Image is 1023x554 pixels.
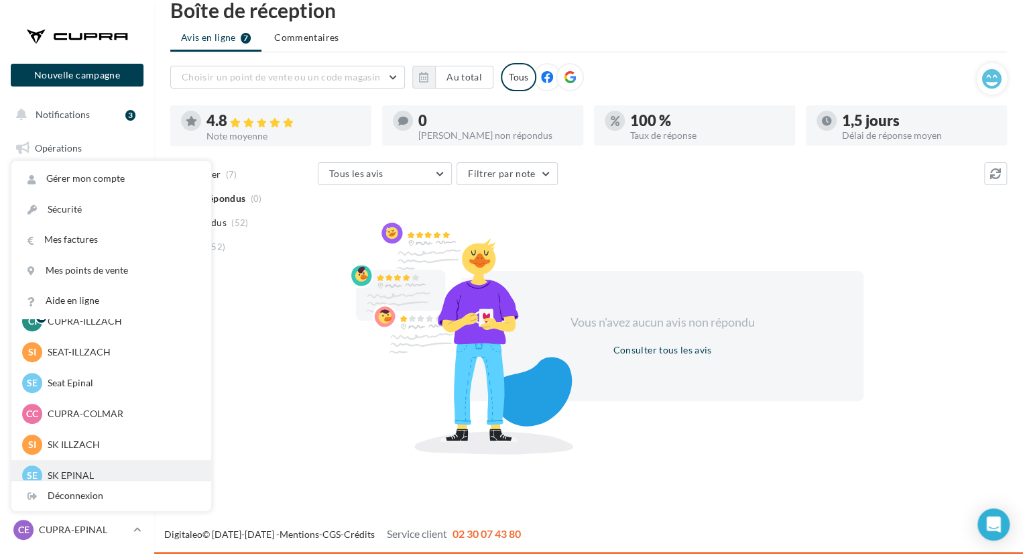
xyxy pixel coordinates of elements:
p: SEAT-ILLZACH [48,345,195,359]
span: Opérations [35,142,82,154]
p: CUPRA-COLMAR [48,407,195,421]
span: © [DATE]-[DATE] - - - [164,529,521,540]
span: Notifications [36,109,90,120]
button: Filtrer par note [457,162,558,185]
div: Vous n'avez aucun avis non répondu [547,314,778,331]
span: SE [27,469,38,482]
a: PLV et print personnalisable [8,368,146,408]
a: Gérer mon compte [11,164,211,194]
span: SI [28,438,36,451]
a: Mes points de vente [11,256,211,286]
a: Mentions [280,529,319,540]
div: Note moyenne [206,131,361,141]
button: Notifications 3 [8,101,141,129]
a: Boîte de réception7 [8,167,146,196]
span: Tous les avis [329,168,383,179]
p: SK ILLZACH [48,438,195,451]
a: Sécurité [11,195,211,225]
a: Crédits [344,529,375,540]
span: Commentaires [274,31,339,44]
span: (52) [208,241,225,252]
span: (7) [226,169,237,180]
a: Opérations [8,134,146,162]
span: SE [27,376,38,390]
a: Visibilité en ligne [8,202,146,230]
button: Au total [435,66,493,89]
button: Au total [412,66,493,89]
a: Aide en ligne [11,286,211,316]
span: CE [18,523,29,537]
div: 1,5 jours [842,113,996,128]
span: SI [28,345,36,359]
a: CGS [322,529,341,540]
div: Tous [501,63,536,91]
div: 3 [125,110,135,121]
a: Médiathèque [8,302,146,330]
button: Nouvelle campagne [11,64,143,87]
a: Contacts [8,268,146,296]
a: Digitaleo [164,529,202,540]
div: 4.8 [206,113,361,129]
button: Choisir un point de vente ou un code magasin [170,66,405,89]
p: Seat Epinal [48,376,195,390]
span: (52) [231,217,248,228]
span: 02 30 07 43 80 [453,527,521,540]
a: Campagnes DataOnDemand [8,413,146,453]
a: Calendrier [8,335,146,364]
a: Campagnes [8,235,146,264]
div: Open Intercom Messenger [977,508,1010,541]
div: Délai de réponse moyen [842,131,996,140]
a: CE CUPRA-EPINAL [11,517,143,543]
p: CUPRA-EPINAL [39,523,128,537]
div: Déconnexion [11,481,211,511]
button: Consulter tous les avis [607,342,717,358]
div: [PERSON_NAME] non répondus [418,131,573,140]
button: Tous les avis [318,162,452,185]
p: CUPRA-ILLZACH [48,315,195,328]
div: Taux de réponse [630,131,784,140]
span: CC [26,407,38,421]
div: 100 % [630,113,784,128]
span: CI [28,315,37,328]
div: 0 [418,113,573,128]
a: Mes factures [11,225,211,255]
span: Choisir un point de vente ou un code magasin [182,71,380,82]
span: Service client [387,527,447,540]
p: SK EPINAL [48,469,195,482]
